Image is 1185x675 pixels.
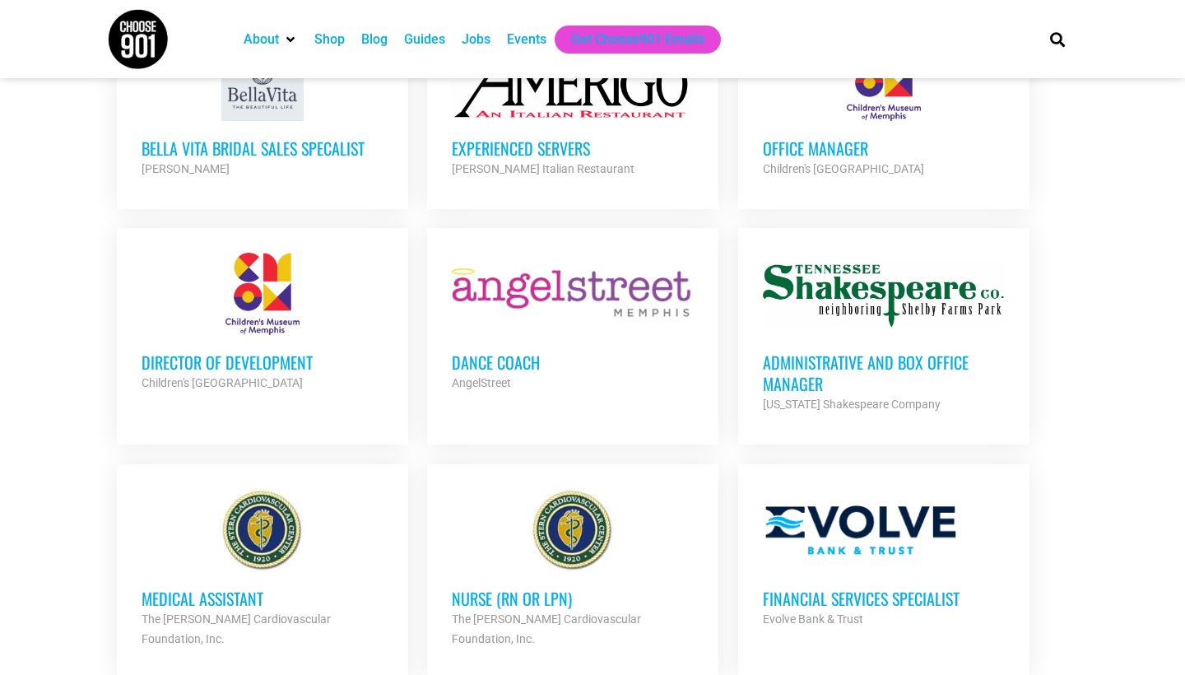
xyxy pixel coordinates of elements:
h3: Office Manager [763,137,1005,159]
a: Guides [404,30,445,49]
a: Shop [314,30,345,49]
a: Jobs [462,30,490,49]
strong: [PERSON_NAME] Italian Restaurant [452,162,634,175]
strong: Children's [GEOGRAPHIC_DATA] [763,162,924,175]
a: Get Choose901 Emails [571,30,704,49]
a: Bella Vita Bridal Sales Specalist [PERSON_NAME] [117,14,408,203]
h3: Director of Development [142,351,383,373]
a: Events [507,30,546,49]
strong: The [PERSON_NAME] Cardiovascular Foundation, Inc. [452,612,641,645]
a: Director of Development Children's [GEOGRAPHIC_DATA] [117,228,408,417]
a: Blog [361,30,388,49]
a: About [244,30,279,49]
strong: Children's [GEOGRAPHIC_DATA] [142,376,303,389]
h3: Nurse (RN or LPN) [452,588,694,609]
a: Dance Coach AngelStreet [427,228,718,417]
div: About [235,26,306,54]
strong: Evolve Bank & Trust [763,612,863,626]
strong: [US_STATE] Shakespeare Company [763,398,941,411]
a: Administrative and Box Office Manager [US_STATE] Shakespeare Company [738,228,1029,439]
a: Nurse (RN or LPN) The [PERSON_NAME] Cardiovascular Foundation, Inc. [427,464,718,673]
h3: Medical Assistant [142,588,383,609]
a: Office Manager Children's [GEOGRAPHIC_DATA] [738,14,1029,203]
strong: The [PERSON_NAME] Cardiovascular Foundation, Inc. [142,612,331,645]
div: Search [1044,26,1071,53]
a: Experienced Servers [PERSON_NAME] Italian Restaurant [427,14,718,203]
h3: Experienced Servers [452,137,694,159]
h3: Bella Vita Bridal Sales Specalist [142,137,383,159]
strong: [PERSON_NAME] [142,162,230,175]
nav: Main nav [235,26,1022,54]
h3: Financial Services Specialist [763,588,1005,609]
a: Financial Services Specialist Evolve Bank & Trust [738,464,1029,654]
a: Medical Assistant The [PERSON_NAME] Cardiovascular Foundation, Inc. [117,464,408,673]
h3: Administrative and Box Office Manager [763,351,1005,394]
h3: Dance Coach [452,351,694,373]
strong: AngelStreet [452,376,511,389]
